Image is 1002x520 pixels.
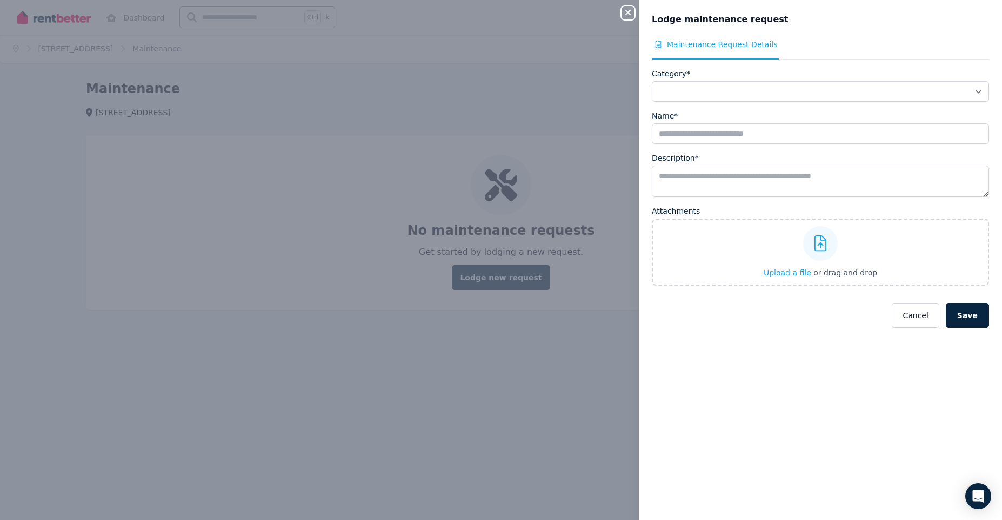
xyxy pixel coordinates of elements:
[946,303,989,328] button: Save
[652,153,699,163] label: Description*
[764,267,877,278] button: Upload a file or drag and drop
[652,13,788,26] span: Lodge maintenance request
[652,110,678,121] label: Name*
[965,483,991,509] div: Open Intercom Messenger
[813,268,877,277] span: or drag and drop
[652,206,700,216] label: Attachments
[764,268,811,277] span: Upload a file
[652,39,989,60] nav: Tabs
[892,303,939,328] button: Cancel
[667,39,777,50] span: Maintenance Request Details
[652,68,690,79] label: Category*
